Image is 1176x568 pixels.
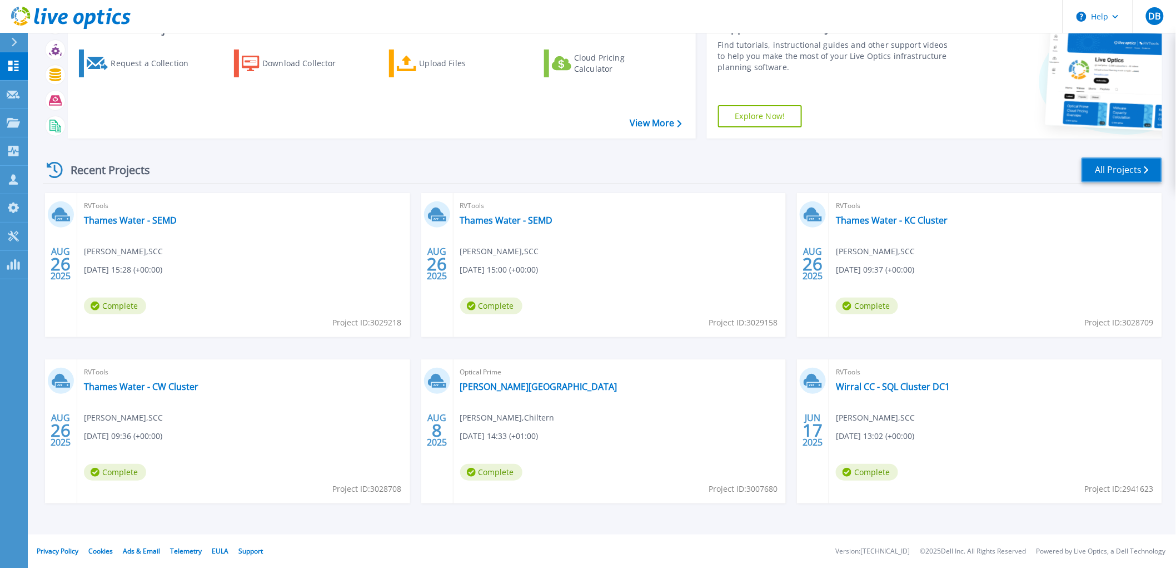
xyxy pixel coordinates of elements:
[836,464,898,481] span: Complete
[920,548,1026,555] li: © 2025 Dell Inc. All Rights Reserved
[426,410,447,451] div: AUG 2025
[50,410,71,451] div: AUG 2025
[420,52,509,75] div: Upload Files
[84,464,146,481] span: Complete
[426,244,447,284] div: AUG 2025
[1082,157,1162,182] a: All Projects
[718,39,951,73] div: Find tutorials, instructional guides and other support videos to help you make the most of your L...
[170,546,202,556] a: Telemetry
[709,317,778,329] span: Project ID: 3029158
[718,105,803,127] a: Explore Now!
[1037,548,1166,555] li: Powered by Live Optics, a Dell Technology
[50,244,71,284] div: AUG 2025
[238,546,263,556] a: Support
[262,52,351,75] div: Download Collector
[1148,12,1160,21] span: DB
[333,483,402,495] span: Project ID: 3028708
[427,259,447,269] span: 26
[460,200,780,212] span: RVTools
[836,264,914,276] span: [DATE] 09:37 (+00:00)
[803,410,824,451] div: JUN 2025
[835,548,910,555] li: Version: [TECHNICAL_ID]
[836,200,1155,212] span: RVTools
[84,381,198,392] a: Thames Water - CW Cluster
[836,430,914,442] span: [DATE] 13:02 (+00:00)
[460,412,555,424] span: [PERSON_NAME] , Chiltern
[803,259,823,269] span: 26
[803,426,823,435] span: 17
[84,366,403,378] span: RVTools
[836,412,915,424] span: [PERSON_NAME] , SCC
[460,381,617,392] a: [PERSON_NAME][GEOGRAPHIC_DATA]
[84,245,163,258] span: [PERSON_NAME] , SCC
[460,464,522,481] span: Complete
[84,264,162,276] span: [DATE] 15:28 (+00:00)
[84,412,163,424] span: [PERSON_NAME] , SCC
[111,52,200,75] div: Request a Collection
[212,546,228,556] a: EULA
[460,298,522,314] span: Complete
[84,430,162,442] span: [DATE] 09:36 (+00:00)
[37,546,78,556] a: Privacy Policy
[836,215,948,226] a: Thames Water - KC Cluster
[1085,317,1154,329] span: Project ID: 3028709
[574,52,663,75] div: Cloud Pricing Calculator
[234,50,358,77] a: Download Collector
[333,317,402,329] span: Project ID: 3029218
[84,200,403,212] span: RVTools
[389,50,513,77] a: Upload Files
[803,244,824,284] div: AUG 2025
[630,118,681,129] a: View More
[43,156,165,184] div: Recent Projects
[123,546,160,556] a: Ads & Email
[836,366,1155,378] span: RVTools
[88,546,113,556] a: Cookies
[84,215,177,226] a: Thames Water - SEMD
[79,23,681,35] h3: Start a New Project
[460,264,539,276] span: [DATE] 15:00 (+00:00)
[460,430,539,442] span: [DATE] 14:33 (+01:00)
[1085,483,1154,495] span: Project ID: 2941623
[709,483,778,495] span: Project ID: 3007680
[836,245,915,258] span: [PERSON_NAME] , SCC
[460,215,553,226] a: Thames Water - SEMD
[836,298,898,314] span: Complete
[51,426,71,435] span: 26
[836,381,950,392] a: Wirral CC - SQL Cluster DC1
[84,298,146,314] span: Complete
[460,366,780,378] span: Optical Prime
[544,50,668,77] a: Cloud Pricing Calculator
[432,426,442,435] span: 8
[51,259,71,269] span: 26
[460,245,539,258] span: [PERSON_NAME] , SCC
[79,50,203,77] a: Request a Collection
